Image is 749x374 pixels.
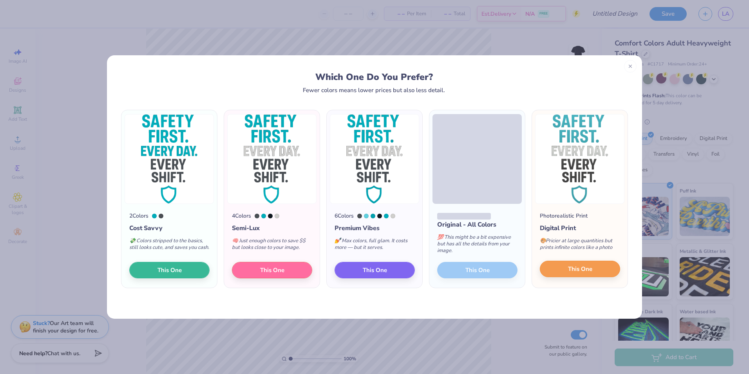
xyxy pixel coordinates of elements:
div: Semi-Lux [232,223,312,233]
div: Pricier at large quantities but prints infinite colors like a photo [540,233,620,259]
div: Cool Gray 2 C [391,214,395,218]
div: 7466 C [152,214,157,218]
img: 2 color option [125,114,214,204]
div: Fewer colors means lower prices but also less detail. [303,87,445,93]
div: 2 Colors [129,212,148,220]
button: This One [540,261,620,277]
div: Photorealistic Print [540,212,588,220]
div: Original - All Colors [437,220,517,229]
span: 💸 [129,237,136,244]
div: Black 6 C [377,214,382,218]
div: Which One Do You Prefer? [128,72,620,82]
div: 7540 C [357,214,362,218]
div: 4 Colors [232,212,251,220]
button: This One [129,262,210,278]
span: This One [260,266,284,275]
span: 💅 [335,237,341,244]
span: 💯 [437,234,443,241]
span: This One [157,266,182,275]
div: 3105 C [364,214,369,218]
div: Black 6 C [268,214,273,218]
div: 7540 C [255,214,259,218]
img: 6 color option [330,114,419,204]
button: This One [232,262,312,278]
span: 🧠 [232,237,238,244]
div: Cool Gray 2 C [275,214,279,218]
span: 🎨 [540,237,546,244]
div: 7466 C [384,214,389,218]
img: Photorealistic preview [535,114,624,204]
span: This One [568,265,592,274]
div: Colors stripped to the basics, still looks cute, and saves you cash. [129,233,210,259]
span: This One [363,266,387,275]
div: Max colors, full glam. It costs more — but it serves. [335,233,415,259]
div: Just enough colors to save $$ but looks close to your image. [232,233,312,259]
div: 7467 C [371,214,375,218]
button: This One [335,262,415,278]
div: 7540 C [159,214,163,218]
div: 6 Colors [335,212,354,220]
img: 4 color option [227,114,317,204]
div: Digital Print [540,223,620,233]
div: Premium Vibes [335,223,415,233]
div: Cost Savvy [129,223,210,233]
div: 7466 C [261,214,266,218]
div: This might be a bit expensive but has all the details from your image. [437,229,517,262]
